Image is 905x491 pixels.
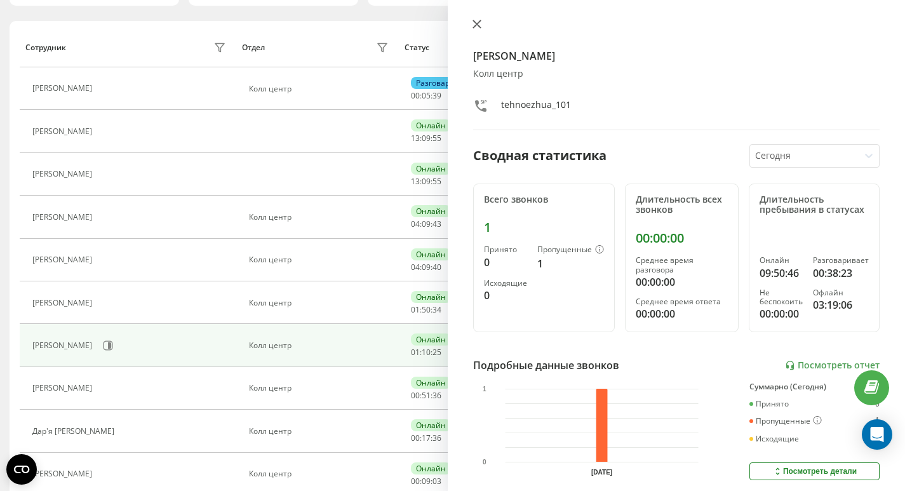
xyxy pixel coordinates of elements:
[242,43,265,52] div: Отдел
[473,146,607,165] div: Сводная статистика
[749,462,880,480] button: Посмотреть детали
[411,176,420,187] span: 13
[411,291,451,303] div: Онлайн
[484,245,527,254] div: Принято
[411,390,420,401] span: 00
[749,382,880,391] div: Суммарно (Сегодня)
[411,419,451,431] div: Онлайн
[411,377,451,389] div: Онлайн
[636,297,728,306] div: Среднее время ответа
[875,416,880,426] div: 1
[32,384,95,393] div: [PERSON_NAME]
[636,306,728,321] div: 00:00:00
[249,427,392,436] div: Колл центр
[32,170,95,178] div: [PERSON_NAME]
[813,266,869,281] div: 00:38:23
[411,177,441,186] div: : :
[411,119,451,131] div: Онлайн
[484,220,604,235] div: 1
[249,341,392,350] div: Колл центр
[760,256,803,265] div: Онлайн
[875,400,880,408] div: 0
[32,213,95,222] div: [PERSON_NAME]
[411,91,441,100] div: : :
[411,133,420,144] span: 13
[422,90,431,101] span: 05
[422,176,431,187] span: 09
[411,333,451,346] div: Онлайн
[432,390,441,401] span: 36
[422,262,431,272] span: 09
[411,391,441,400] div: : :
[32,84,95,93] div: [PERSON_NAME]
[32,127,95,136] div: [PERSON_NAME]
[32,341,95,350] div: [PERSON_NAME]
[411,306,441,314] div: : :
[432,262,441,272] span: 40
[411,476,420,487] span: 00
[411,304,420,315] span: 01
[405,43,429,52] div: Статус
[636,274,728,290] div: 00:00:00
[25,43,66,52] div: Сотрудник
[537,256,604,271] div: 1
[760,306,803,321] div: 00:00:00
[411,434,441,443] div: : :
[422,476,431,487] span: 09
[432,433,441,443] span: 36
[432,219,441,229] span: 43
[749,416,822,426] div: Пропущенные
[432,304,441,315] span: 34
[422,390,431,401] span: 51
[760,194,869,216] div: Длительность пребывания в статусах
[749,434,799,443] div: Исходящие
[411,477,441,486] div: : :
[772,466,857,476] div: Посмотреть детали
[411,163,451,175] div: Онлайн
[411,220,441,229] div: : :
[483,459,486,466] text: 0
[422,347,431,358] span: 10
[249,84,392,93] div: Колл центр
[411,219,420,229] span: 04
[591,469,612,476] text: [DATE]
[32,299,95,307] div: [PERSON_NAME]
[411,262,420,272] span: 04
[249,299,392,307] div: Колл центр
[411,248,451,260] div: Онлайн
[432,176,441,187] span: 55
[6,454,37,485] button: Open CMP widget
[422,304,431,315] span: 50
[473,358,619,373] div: Подробные данные звонков
[411,205,451,217] div: Онлайн
[813,297,869,313] div: 03:19:06
[32,427,117,436] div: Дар'я [PERSON_NAME]
[483,386,486,393] text: 1
[432,133,441,144] span: 55
[760,266,803,281] div: 09:50:46
[813,256,869,265] div: Разговаривает
[749,400,789,408] div: Принято
[473,69,880,79] div: Колл центр
[249,213,392,222] div: Колл центр
[537,245,604,255] div: Пропущенные
[813,288,869,297] div: Офлайн
[636,194,728,216] div: Длительность всех звонков
[473,48,880,64] h4: [PERSON_NAME]
[411,462,451,474] div: Онлайн
[411,134,441,143] div: : :
[422,433,431,443] span: 17
[432,90,441,101] span: 39
[785,360,880,371] a: Посмотреть отчет
[501,98,571,117] div: tehnoezhua_101
[636,256,728,274] div: Среднее время разговора
[411,347,420,358] span: 01
[484,279,527,288] div: Исходящие
[484,194,604,205] div: Всего звонков
[411,90,420,101] span: 00
[411,77,477,89] div: Разговаривает
[32,255,95,264] div: [PERSON_NAME]
[249,255,392,264] div: Колл центр
[636,231,728,246] div: 00:00:00
[249,384,392,393] div: Колл центр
